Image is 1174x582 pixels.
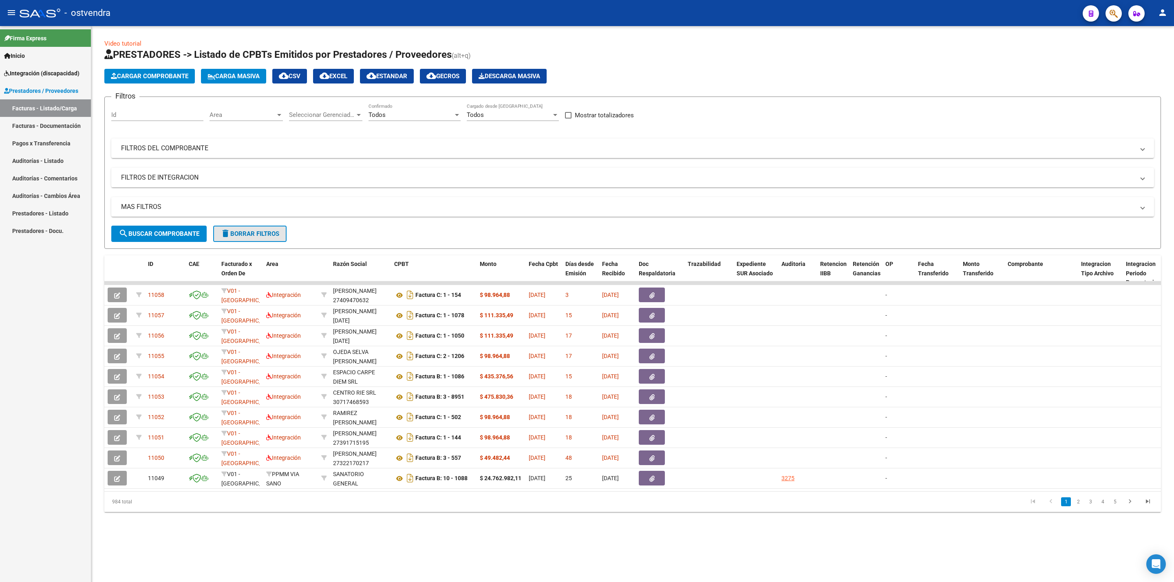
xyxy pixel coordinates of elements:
[333,388,388,405] div: 30717468593
[266,434,301,441] span: Integración
[420,69,466,83] button: Gecros
[7,8,16,18] mat-icon: menu
[405,451,415,464] i: Descargar documento
[221,261,252,277] span: Facturado x Orden De
[148,455,164,461] span: 11050
[1060,495,1072,509] li: page 1
[405,390,415,403] i: Descargar documento
[333,286,388,303] div: 27409470632
[426,72,459,80] span: Gecros
[480,434,510,441] strong: $ 98.964,88
[415,353,464,360] strong: Factura C: 2 - 1206
[415,394,464,400] strong: Factura B: 3 - 8951
[885,261,893,267] span: OP
[213,226,287,242] button: Borrar Filtros
[1004,255,1078,291] datatable-header-cell: Comprobante
[333,429,377,438] div: [PERSON_NAME]
[313,69,354,83] button: EXCEL
[360,69,414,83] button: Estandar
[333,408,388,427] div: RAMIREZ [PERSON_NAME]
[333,470,388,516] div: SANATORIO GENERAL [PERSON_NAME] CLINICA PRIVADA S.R.L.
[221,228,230,238] mat-icon: delete
[562,255,599,291] datatable-header-cell: Días desde Emisión
[333,307,388,325] div: [PERSON_NAME][DATE]
[266,373,301,380] span: Integración
[330,255,391,291] datatable-header-cell: Razón Social
[472,69,547,83] app-download-masive: Descarga masiva de comprobantes (adjuntos)
[1123,255,1167,291] datatable-header-cell: Integracion Periodo Presentacion
[781,474,794,483] div: 3275
[688,261,721,267] span: Trazabilidad
[565,455,572,461] span: 48
[480,292,510,298] strong: $ 98.964,88
[320,71,329,81] mat-icon: cloud_download
[529,353,545,359] span: [DATE]
[148,475,164,481] span: 11049
[145,255,185,291] datatable-header-cell: ID
[391,255,477,291] datatable-header-cell: CPBT
[119,230,199,237] span: Buscar Comprobante
[480,353,510,359] strong: $ 98.964,88
[405,329,415,342] i: Descargar documento
[218,255,263,291] datatable-header-cell: Facturado x Orden De
[817,255,850,291] datatable-header-cell: Retencion IIBB
[472,69,547,83] button: Descarga Masiva
[480,455,510,461] strong: $ 49.482,44
[853,261,880,277] span: Retención Ganancias
[960,255,1004,291] datatable-header-cell: Monto Transferido
[405,472,415,485] i: Descargar documento
[1109,495,1121,509] li: page 5
[480,332,513,339] strong: $ 111.335,49
[4,69,79,78] span: Integración (discapacidad)
[565,393,572,400] span: 18
[405,309,415,322] i: Descargar documento
[467,111,484,119] span: Todos
[1061,497,1071,506] a: 1
[148,353,164,359] span: 11055
[529,332,545,339] span: [DATE]
[366,71,376,81] mat-icon: cloud_download
[477,255,525,291] datatable-header-cell: Monto
[602,261,625,277] span: Fecha Recibido
[111,197,1154,217] mat-expansion-panel-header: MAS FILTROS
[405,431,415,444] i: Descargar documento
[565,292,569,298] span: 3
[1146,554,1166,574] div: Open Intercom Messenger
[1072,495,1084,509] li: page 2
[333,327,388,344] div: 27385459446
[602,475,619,481] span: [DATE]
[185,255,218,291] datatable-header-cell: CAE
[111,90,139,102] h3: Filtros
[885,373,887,380] span: -
[333,449,388,466] div: 27322170217
[525,255,562,291] datatable-header-cell: Fecha Cpbt
[272,69,307,83] button: CSV
[111,138,1154,158] mat-expansion-panel-header: FILTROS DEL COMPROBANTE
[333,449,377,459] div: [PERSON_NAME]
[565,434,572,441] span: 18
[529,373,545,380] span: [DATE]
[1110,497,1120,506] a: 5
[148,332,164,339] span: 11056
[320,72,347,80] span: EXCEL
[737,261,773,277] span: Expediente SUR Asociado
[565,261,594,277] span: Días desde Emisión
[189,261,199,267] span: CAE
[733,255,778,291] datatable-header-cell: Expediente SUR Asociado
[529,292,545,298] span: [DATE]
[405,370,415,383] i: Descargar documento
[479,72,540,80] span: Descarga Masiva
[575,110,634,120] span: Mostrar totalizadores
[565,475,572,481] span: 25
[148,312,164,318] span: 11057
[639,261,675,277] span: Doc Respaldatoria
[1097,495,1109,509] li: page 4
[781,261,805,267] span: Auditoria
[121,173,1134,182] mat-panel-title: FILTROS DE INTEGRACION
[405,349,415,362] i: Descargar documento
[201,69,266,83] button: Carga Masiva
[885,434,887,441] span: -
[602,434,619,441] span: [DATE]
[480,261,497,267] span: Monto
[565,332,572,339] span: 17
